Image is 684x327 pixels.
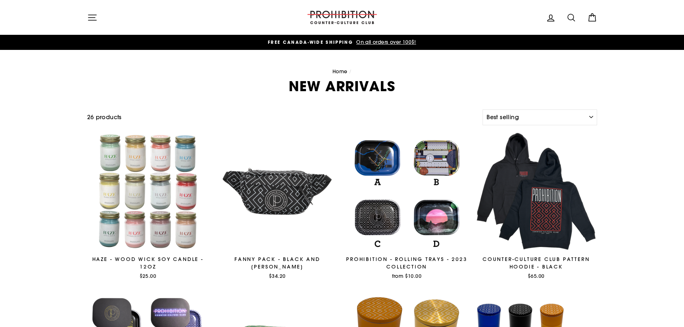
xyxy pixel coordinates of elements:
[87,113,480,122] div: 26 products
[349,68,352,75] span: /
[217,131,338,282] a: FANNY PACK - BLACK AND [PERSON_NAME]$34.20
[332,68,348,75] a: Home
[346,272,468,280] div: from $10.00
[217,256,338,271] div: FANNY PACK - BLACK AND [PERSON_NAME]
[306,11,378,24] img: PROHIBITION COUNTER-CULTURE CLUB
[87,79,597,93] h1: NEW ARRIVALS
[87,256,209,271] div: Haze - Wood Wick Soy Candle - 12oz
[346,131,468,282] a: PROHIBITION - ROLLING TRAYS - 2023 COLLECTIONfrom $10.00
[346,256,468,271] div: PROHIBITION - ROLLING TRAYS - 2023 COLLECTION
[475,256,597,271] div: Counter-Culture Club Pattern Hoodie - Black
[354,39,416,45] span: On all orders over 100$!
[87,68,597,76] nav: breadcrumbs
[87,272,209,280] div: $25.00
[217,272,338,280] div: $34.20
[89,38,595,46] a: FREE CANADA-WIDE SHIPPING On all orders over 100$!
[268,39,353,45] span: FREE CANADA-WIDE SHIPPING
[475,131,597,282] a: Counter-Culture Club Pattern Hoodie - Black$65.00
[87,131,209,282] a: Haze - Wood Wick Soy Candle - 12oz$25.00
[475,272,597,280] div: $65.00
